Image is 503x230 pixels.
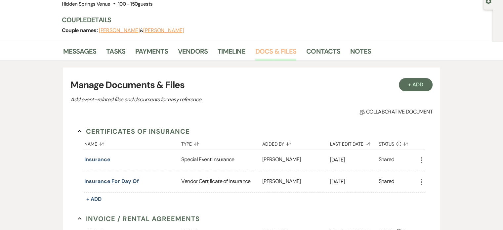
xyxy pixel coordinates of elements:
span: 100 - 150 guests [118,1,152,7]
p: [DATE] [330,177,379,186]
span: Status [379,142,395,146]
button: Type [181,136,262,149]
div: Shared [379,156,395,164]
button: Invoice / Rental Agreements [78,214,200,224]
span: Hidden Springs Venue [62,1,110,7]
button: Last Edit Date [330,136,379,149]
p: [DATE] [330,156,379,164]
div: Vendor Certificate of Insurance [181,171,262,193]
button: Certificates of Insurance [78,126,190,136]
span: Collaborative document [359,108,432,116]
a: Timeline [218,46,245,61]
a: Docs & Files [255,46,296,61]
h3: Couple Details [62,15,432,24]
a: Contacts [306,46,340,61]
span: & [99,27,184,34]
button: [PERSON_NAME] [99,28,140,33]
div: [PERSON_NAME] [262,171,330,193]
button: + Add [84,195,104,204]
a: Tasks [106,46,125,61]
button: Status [379,136,417,149]
div: [PERSON_NAME] [262,149,330,171]
div: Special Event Insurance [181,149,262,171]
button: Added By [262,136,330,149]
button: Insurance [84,156,110,163]
button: Name [84,136,181,149]
span: Couple names: [62,27,99,34]
button: [PERSON_NAME] [143,28,184,33]
button: Insurance for Day of [84,177,139,185]
h3: Manage Documents & Files [70,78,432,92]
a: Payments [135,46,168,61]
div: Shared [379,177,395,186]
p: Add event–related files and documents for easy reference. [70,95,302,104]
button: + Add [399,78,433,91]
a: Vendors [178,46,208,61]
span: + Add [86,196,102,203]
a: Messages [63,46,97,61]
a: Notes [350,46,371,61]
